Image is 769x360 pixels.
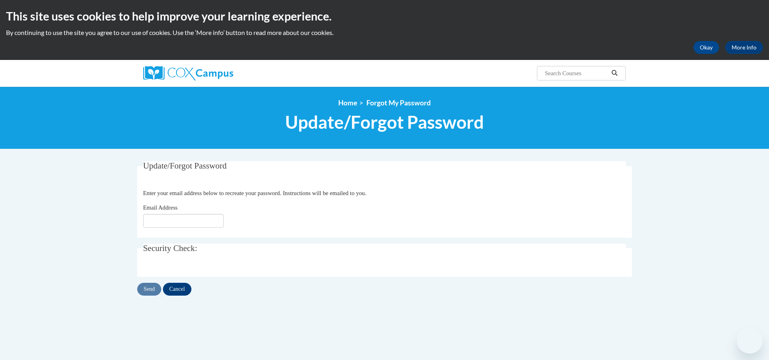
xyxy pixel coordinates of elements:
input: Email [143,214,224,228]
a: Home [338,99,357,107]
span: Forgot My Password [366,99,431,107]
a: More Info [725,41,763,54]
h2: This site uses cookies to help improve your learning experience. [6,8,763,24]
input: Search Courses [544,68,609,78]
p: By continuing to use the site you agree to our use of cookies. Use the ‘More info’ button to read... [6,28,763,37]
span: Email Address [143,204,178,211]
img: Cox Campus [143,66,233,80]
span: Update/Forgot Password [143,161,227,171]
button: Okay [693,41,719,54]
iframe: Button to launch messaging window [737,328,763,354]
span: Security Check: [143,243,197,253]
span: Update/Forgot Password [285,111,484,133]
span: Enter your email address below to recreate your password. Instructions will be emailed to you. [143,190,366,196]
a: Cox Campus [143,66,296,80]
input: Cancel [163,283,191,296]
button: Search [609,68,621,78]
